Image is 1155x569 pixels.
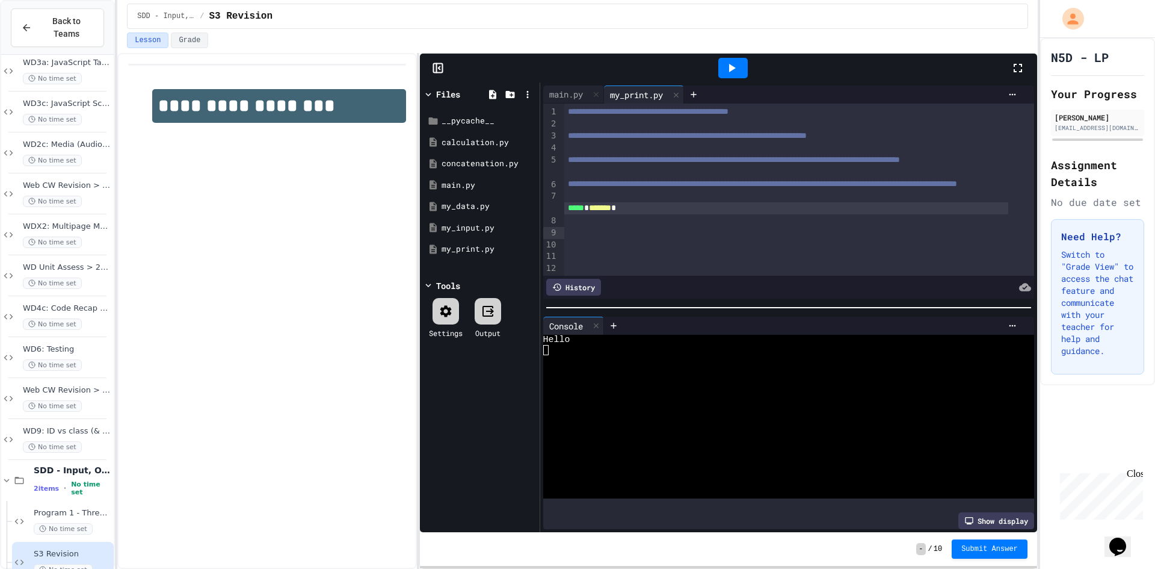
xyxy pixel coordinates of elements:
[23,73,82,84] span: No time set
[543,142,558,154] div: 4
[34,549,111,559] span: S3 Revision
[543,263,558,275] div: 12
[23,344,111,355] span: WD6: Testing
[127,33,168,48] button: Lesson
[71,480,111,496] span: No time set
[475,328,500,338] div: Output
[23,222,111,232] span: WDX2: Multipage Movie Franchise
[429,328,463,338] div: Settings
[1055,112,1141,123] div: [PERSON_NAME]
[952,539,1027,559] button: Submit Answer
[23,263,111,273] span: WD Unit Assess > 2024/25 SQA Assignment
[546,279,601,296] div: History
[23,400,82,412] span: No time set
[442,137,535,149] div: calculation.py
[442,115,535,127] div: __pycache__
[5,5,83,76] div: Chat with us now!Close
[39,15,94,40] span: Back to Teams
[442,158,535,170] div: concatenation.py
[200,11,204,21] span: /
[543,106,558,118] div: 1
[1051,157,1144,190] h2: Assignment Details
[23,181,111,191] span: Web CW Revision > Environmental Impact
[23,359,82,371] span: No time set
[543,250,558,263] div: 11
[1061,229,1134,244] h3: Need Help?
[1055,123,1141,132] div: [EMAIL_ADDRESS][DOMAIN_NAME][PERSON_NAME]
[23,99,111,109] span: WD3c: JavaScript Scholar Example
[543,154,558,179] div: 5
[543,320,589,332] div: Console
[34,508,111,518] span: Program 1 - Three in, Three out
[23,426,111,437] span: WD9: ID vs class (& addressing)
[442,243,535,255] div: my_print.py
[604,86,684,104] div: my_print.py
[543,215,558,227] div: 8
[543,227,558,239] div: 9
[23,196,82,207] span: No time set
[543,179,558,191] div: 6
[34,465,111,476] span: SDD - Input, Output & Simple calculations
[442,179,535,191] div: main.py
[1050,5,1087,33] div: My Account
[916,543,925,555] span: -
[34,523,93,535] span: No time set
[64,483,66,493] span: •
[1055,468,1143,520] iframe: chat widget
[543,335,570,345] span: Hello
[23,278,82,289] span: No time set
[34,485,59,493] span: 2 items
[543,86,604,104] div: main.py
[11,8,104,47] button: Back to Teams
[23,155,82,166] span: No time set
[23,237,82,248] span: No time set
[928,544,932,554] span: /
[23,319,82,330] span: No time set
[442,222,535,234] div: my_input.py
[958,512,1034,529] div: Show display
[1051,86,1144,102] h2: Your Progress
[604,89,669,101] div: my_print.py
[23,385,111,396] span: Web CW Revision > Security
[23,114,82,125] span: No time set
[543,118,558,130] div: 2
[543,130,558,142] div: 3
[543,239,558,251] div: 10
[23,58,111,68] span: WD3a: JavaScript Task 1
[137,11,195,21] span: SDD - Input, Output & Simple calculations
[436,88,460,101] div: Files
[436,279,460,292] div: Tools
[543,190,558,215] div: 7
[1051,49,1109,66] h1: N5D - LP
[961,544,1018,554] span: Submit Answer
[1051,195,1144,210] div: No due date set
[1061,249,1134,357] p: Switch to "Grade View" to access the chat feature and communicate with your teacher for help and ...
[209,9,273,23] span: S3 Revision
[23,140,111,150] span: WD2c: Media (Audio and Video)
[543,317,604,335] div: Console
[23,441,82,453] span: No time set
[442,201,535,213] div: my_data.py
[1104,521,1143,557] iframe: chat widget
[23,303,111,314] span: WD4c: Code Recap > Copyright Designs & Patents Act
[543,88,589,101] div: main.py
[171,33,208,48] button: Grade
[934,544,942,554] span: 10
